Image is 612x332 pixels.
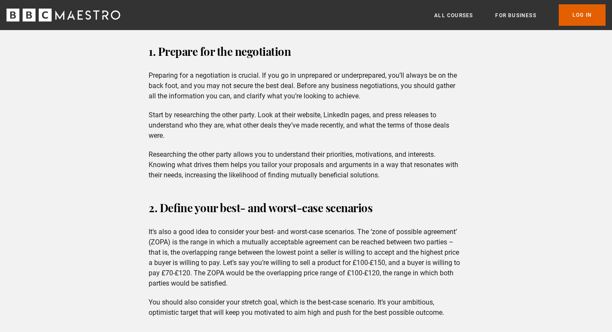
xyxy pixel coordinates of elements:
[434,4,606,26] nav: Primary
[149,149,463,180] p: Researching the other party allows you to understand their priorities, motivations, and interests...
[149,227,463,289] p: It’s also a good idea to consider your best- and worst-case scenarios. The ‘zone of possible agre...
[149,41,463,62] h3: 1. Prepare for the negotiation
[559,4,606,26] a: Log In
[495,11,536,20] a: For business
[434,11,473,20] a: All Courses
[149,110,463,141] p: Start by researching the other party. Look at their website, LinkedIn pages, and press releases t...
[149,198,463,218] h3: 2. Define your best- and worst-case scenarios
[149,297,463,318] p: You should also consider your stretch goal, which is the best-case scenario. It’s your ambitious,...
[149,70,463,101] p: Preparing for a negotiation is crucial. If you go in unprepared or underprepared, you’ll always b...
[6,9,120,21] svg: BBC Maestro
